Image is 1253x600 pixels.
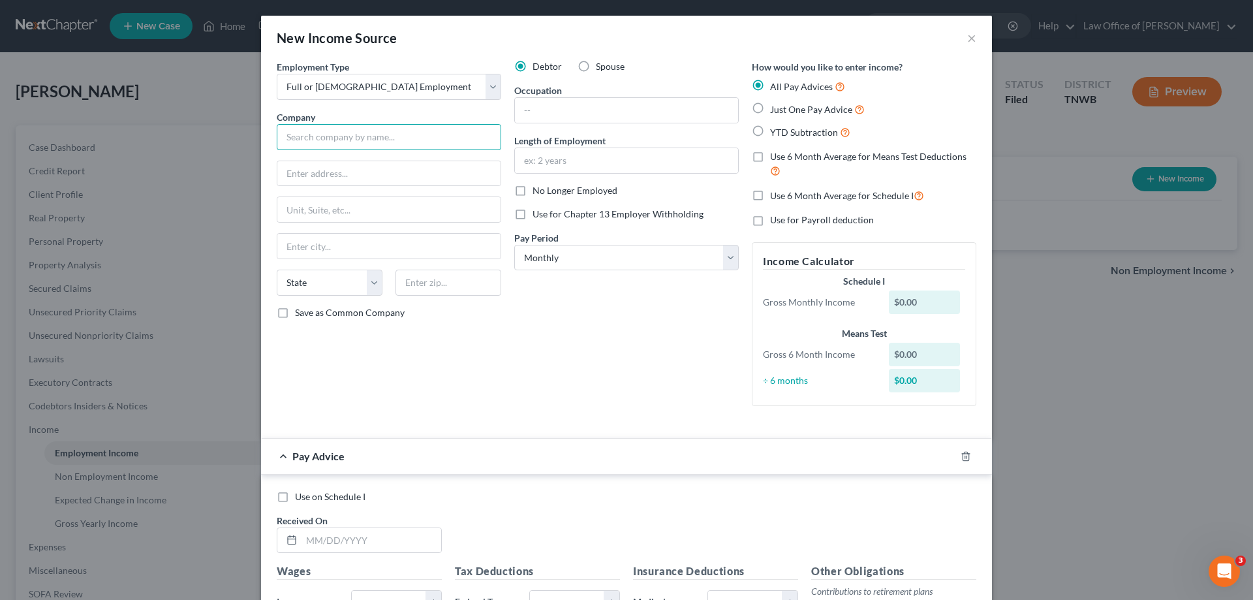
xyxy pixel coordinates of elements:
input: MM/DD/YYYY [302,528,441,553]
span: Pay Advice [292,450,345,462]
div: Gross Monthly Income [756,296,882,309]
span: Spouse [596,61,625,72]
input: Enter zip... [395,270,501,296]
span: No Longer Employed [533,185,617,196]
h5: Wages [277,563,442,580]
div: Schedule I [763,275,965,288]
input: ex: 2 years [515,148,738,173]
iframe: Intercom live chat [1209,556,1240,587]
input: Enter address... [277,161,501,186]
span: Use for Payroll deduction [770,214,874,225]
span: All Pay Advices [770,81,833,92]
span: Employment Type [277,61,349,72]
span: Just One Pay Advice [770,104,852,115]
h5: Insurance Deductions [633,563,798,580]
button: × [967,30,976,46]
div: Gross 6 Month Income [756,348,882,361]
span: Use for Chapter 13 Employer Withholding [533,208,704,219]
label: Occupation [514,84,562,97]
label: How would you like to enter income? [752,60,903,74]
p: Contributions to retirement plans [811,585,976,598]
span: Save as Common Company [295,307,405,318]
span: Received On [277,515,328,526]
input: Unit, Suite, etc... [277,197,501,222]
input: Search company by name... [277,124,501,150]
input: Enter city... [277,234,501,259]
span: Use 6 Month Average for Means Test Deductions [770,151,967,162]
div: Means Test [763,327,965,340]
span: Company [277,112,315,123]
div: $0.00 [889,343,961,366]
span: YTD Subtraction [770,127,838,138]
h5: Income Calculator [763,253,965,270]
input: -- [515,98,738,123]
div: New Income Source [277,29,397,47]
label: Length of Employment [514,134,606,148]
span: Use on Schedule I [295,491,365,502]
div: $0.00 [889,369,961,392]
span: Debtor [533,61,562,72]
span: Use 6 Month Average for Schedule I [770,190,914,201]
div: $0.00 [889,291,961,314]
h5: Tax Deductions [455,563,620,580]
h5: Other Obligations [811,563,976,580]
span: 3 [1235,556,1246,566]
div: ÷ 6 months [756,374,882,387]
span: Pay Period [514,232,559,244]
